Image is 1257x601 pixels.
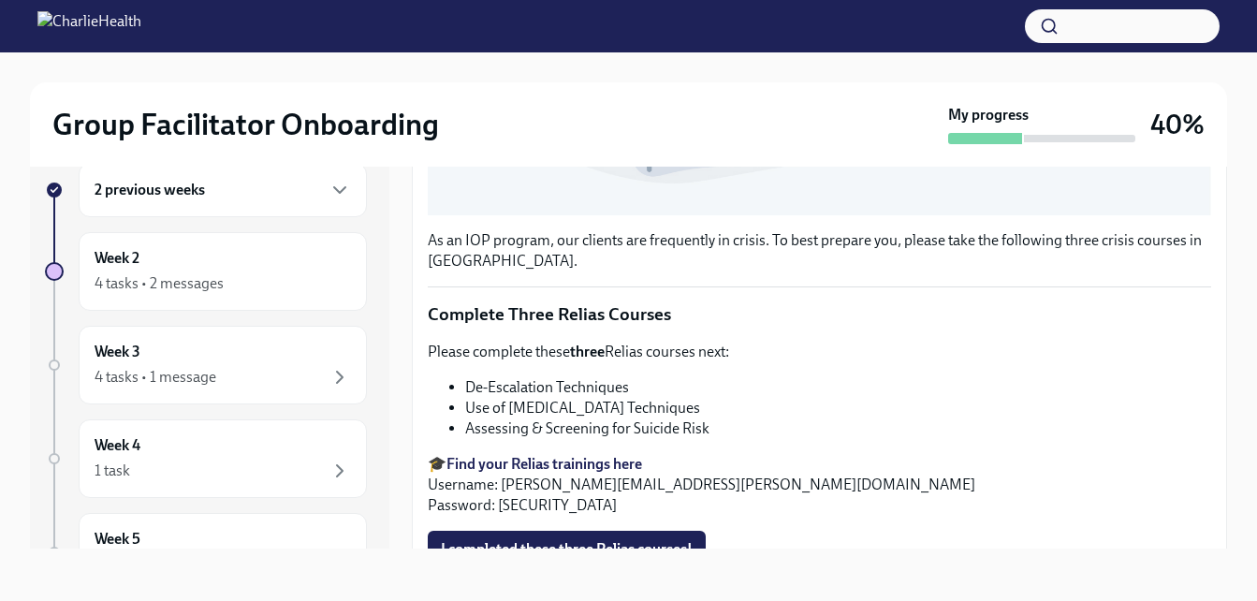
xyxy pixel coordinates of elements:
a: Find your Relias trainings here [446,455,642,473]
li: De-Escalation Techniques [465,377,1211,398]
h6: Week 4 [95,435,140,456]
button: I completed these three Relias courses! [428,531,706,568]
p: Complete Three Relias Courses [428,302,1211,327]
li: Use of [MEDICAL_DATA] Techniques [465,398,1211,418]
p: 🎓 Username: [PERSON_NAME][EMAIL_ADDRESS][PERSON_NAME][DOMAIN_NAME] Password: [SECURITY_DATA] [428,454,1211,516]
p: As an IOP program, our clients are frequently in crisis. To best prepare you, please take the fol... [428,230,1211,271]
img: CharlieHealth [37,11,141,41]
h3: 40% [1150,108,1205,141]
div: 4 tasks • 2 messages [95,273,224,294]
a: Week 24 tasks • 2 messages [45,232,367,311]
h6: 2 previous weeks [95,180,205,200]
a: Week 41 task [45,419,367,498]
a: Week 34 tasks • 1 message [45,326,367,404]
strong: My progress [948,105,1029,125]
a: Week 5 [45,513,367,592]
h2: Group Facilitator Onboarding [52,106,439,143]
p: Please complete these Relias courses next: [428,342,1211,362]
div: 1 task [95,461,130,481]
div: 4 tasks • 1 message [95,367,216,388]
h6: Week 5 [95,529,140,550]
span: I completed these three Relias courses! [441,540,693,559]
h6: Week 3 [95,342,140,362]
div: 2 previous weeks [79,163,367,217]
h6: Week 2 [95,248,139,269]
li: Assessing & Screening for Suicide Risk [465,418,1211,439]
strong: three [570,343,605,360]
